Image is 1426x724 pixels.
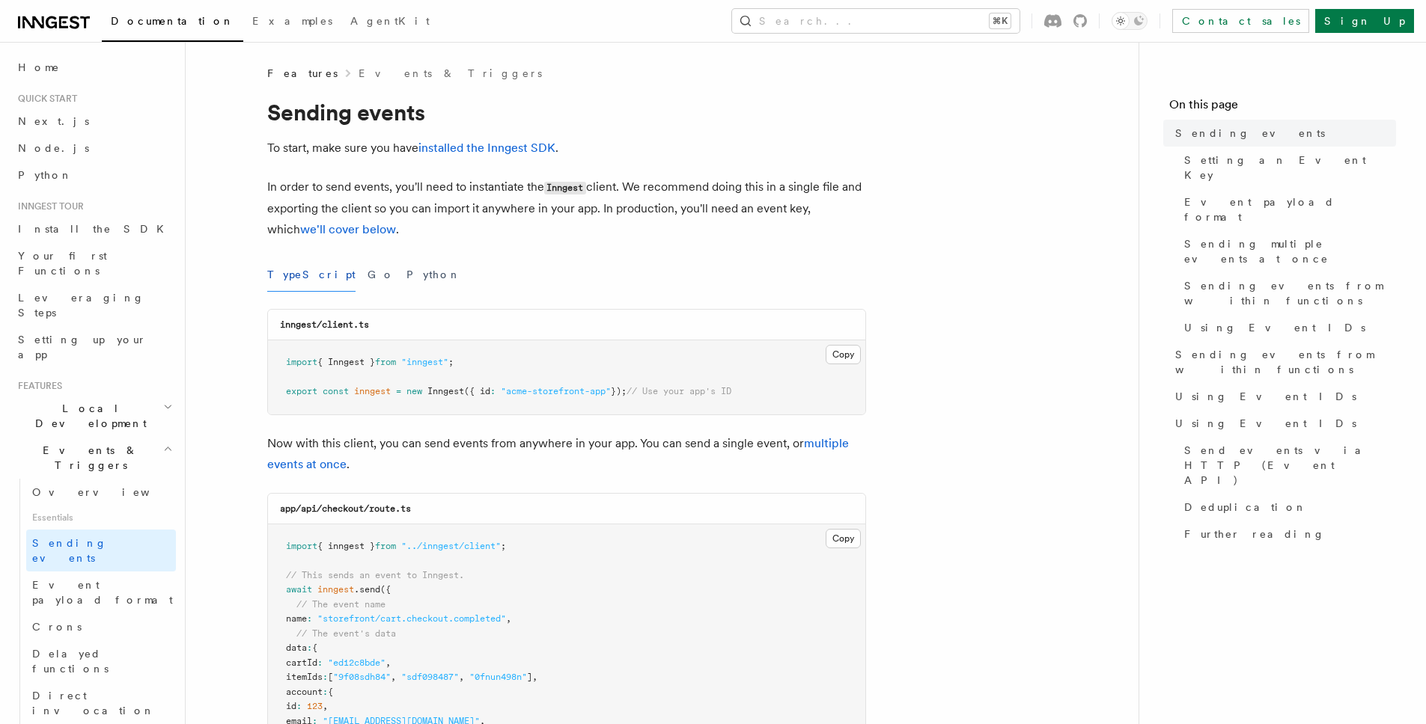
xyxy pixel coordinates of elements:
span: { Inngest } [317,357,375,367]
span: Leveraging Steps [18,292,144,319]
span: Overview [32,486,186,498]
span: ] [527,672,532,682]
a: Event payload format [26,571,176,613]
span: Setting up your app [18,334,147,361]
span: new [406,386,422,396]
span: { inngest } [317,541,375,551]
a: Sending multiple events at once [1178,230,1396,272]
a: Send events via HTTP (Event API) [1178,437,1396,494]
a: Further reading [1178,521,1396,547]
span: Crons [32,621,82,633]
span: , [459,672,464,682]
a: Examples [243,4,341,40]
a: Sending events [26,530,176,571]
h4: On this page [1169,96,1396,120]
span: , [532,672,537,682]
a: Leveraging Steps [12,284,176,326]
span: // The event's data [296,628,396,639]
span: Sending multiple events at once [1184,236,1396,266]
span: Next.js [18,115,89,127]
span: data [286,642,307,653]
span: Event payload format [1184,194,1396,224]
kbd: ⌘K [990,13,1011,28]
a: Direct invocation [26,682,176,724]
span: Documentation [111,15,234,27]
span: Inngest [427,386,464,396]
span: Examples [252,15,332,27]
span: AgentKit [350,15,430,27]
span: Install the SDK [18,223,173,235]
span: Python [18,169,73,181]
span: await [286,584,312,595]
span: Using Event IDs [1175,416,1356,431]
a: Overview [26,479,176,506]
span: inngest [354,386,391,396]
span: Sending events [32,537,107,564]
span: Deduplication [1184,500,1307,515]
span: Quick start [12,93,77,105]
span: account [286,687,323,697]
span: Events & Triggers [12,443,163,473]
span: "9f08sdh84" [333,672,391,682]
span: Sending events from within functions [1184,278,1396,308]
span: "ed12c8bde" [328,657,386,668]
button: Local Development [12,395,176,437]
button: Events & Triggers [12,437,176,479]
button: Copy [826,529,861,548]
a: Sign Up [1315,9,1414,33]
span: ; [448,357,454,367]
span: import [286,541,317,551]
h1: Sending events [267,99,866,126]
a: Using Event IDs [1178,314,1396,341]
a: Your first Functions [12,242,176,284]
span: Send events via HTTP (Event API) [1184,443,1396,488]
p: To start, make sure you have . [267,138,866,159]
span: inngest [317,584,354,595]
span: : [307,613,312,624]
span: Node.js [18,142,89,154]
span: Local Development [12,401,163,431]
span: Setting an Event Key [1184,153,1396,182]
span: { [328,687,333,697]
span: Delayed functions [32,648,109,675]
span: from [375,541,396,551]
span: { [312,642,317,653]
a: Contact sales [1172,9,1309,33]
span: , [506,613,511,624]
span: = [396,386,401,396]
span: 123 [307,701,323,711]
span: id [286,701,296,711]
a: Event payload format [1178,188,1396,230]
span: "inngest" [401,357,448,367]
span: Your first Functions [18,250,107,277]
span: export [286,386,317,396]
span: Features [12,380,62,392]
span: : [307,642,312,653]
a: Next.js [12,108,176,135]
a: Home [12,54,176,81]
span: Sending events from within functions [1175,347,1396,377]
a: installed the Inngest SDK [418,141,555,155]
span: name [286,613,307,624]
a: Sending events [1169,120,1396,147]
span: import [286,357,317,367]
code: Inngest [544,182,586,194]
span: Further reading [1184,527,1325,542]
span: "storefront/cart.checkout.completed" [317,613,506,624]
span: Using Event IDs [1175,389,1356,404]
a: Documentation [102,4,243,42]
span: Direct invocation [32,690,155,717]
span: Features [267,66,338,81]
span: : [323,672,328,682]
span: }); [611,386,627,396]
a: Using Event IDs [1169,383,1396,410]
span: Essentials [26,506,176,530]
p: In order to send events, you'll need to instantiate the client. We recommend doing this in a sing... [267,177,866,240]
span: ({ id [464,386,490,396]
span: .send [354,584,380,595]
a: Delayed functions [26,640,176,682]
button: TypeScript [267,258,356,292]
a: Events & Triggers [359,66,542,81]
a: Python [12,162,176,188]
span: "acme-storefront-app" [501,386,611,396]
